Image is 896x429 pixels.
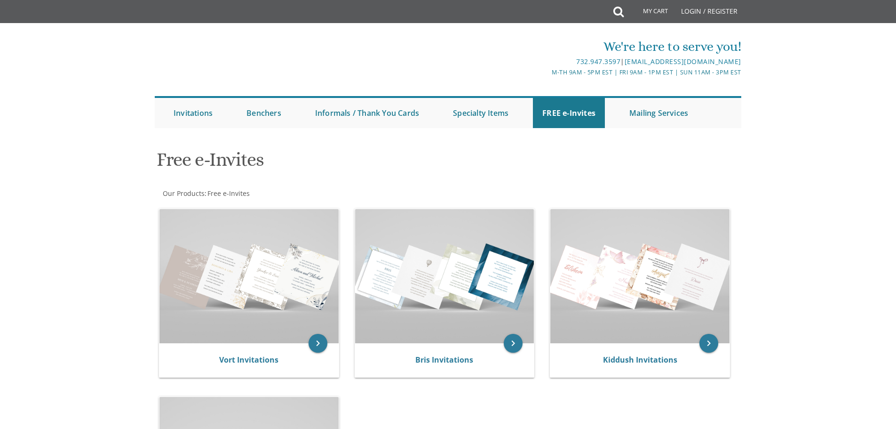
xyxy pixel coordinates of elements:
[415,355,473,365] a: Bris Invitations
[206,189,250,198] a: Free e-Invites
[623,1,674,24] a: My Cart
[620,98,698,128] a: Mailing Services
[164,98,222,128] a: Invitations
[159,209,339,343] img: Vort Invitations
[351,37,741,56] div: We're here to serve you!
[237,98,291,128] a: Benchers
[351,67,741,77] div: M-Th 9am - 5pm EST | Fri 9am - 1pm EST | Sun 11am - 3pm EST
[533,98,605,128] a: FREE e-Invites
[625,57,741,66] a: [EMAIL_ADDRESS][DOMAIN_NAME]
[576,57,620,66] a: 732.947.3597
[355,209,534,343] img: Bris Invitations
[504,334,523,353] a: keyboard_arrow_right
[207,189,250,198] span: Free e-Invites
[603,355,677,365] a: Kiddush Invitations
[162,189,205,198] a: Our Products
[306,98,428,128] a: Informals / Thank You Cards
[219,355,278,365] a: Vort Invitations
[155,189,448,198] div: :
[157,149,540,177] h1: Free e-Invites
[351,56,741,67] div: |
[699,334,718,353] a: keyboard_arrow_right
[309,334,327,353] a: keyboard_arrow_right
[444,98,518,128] a: Specialty Items
[550,209,729,343] img: Kiddush Invitations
